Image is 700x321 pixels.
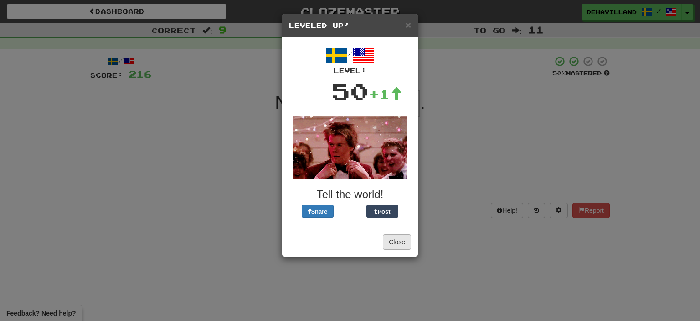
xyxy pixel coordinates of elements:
button: Close [406,20,411,30]
h5: Leveled Up! [289,21,411,30]
h3: Tell the world! [289,189,411,200]
div: 50 [331,75,369,107]
span: × [406,20,411,30]
img: kevin-bacon-45c228efc3db0f333faed3a78f19b6d7c867765aaadacaa7c55ae667c030a76f.gif [293,116,407,179]
div: / [289,44,411,75]
div: +1 [369,85,402,103]
button: Share [302,205,334,218]
iframe: X Post Button [334,205,366,218]
button: Close [383,234,411,250]
div: Level: [289,66,411,75]
button: Post [366,205,398,218]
